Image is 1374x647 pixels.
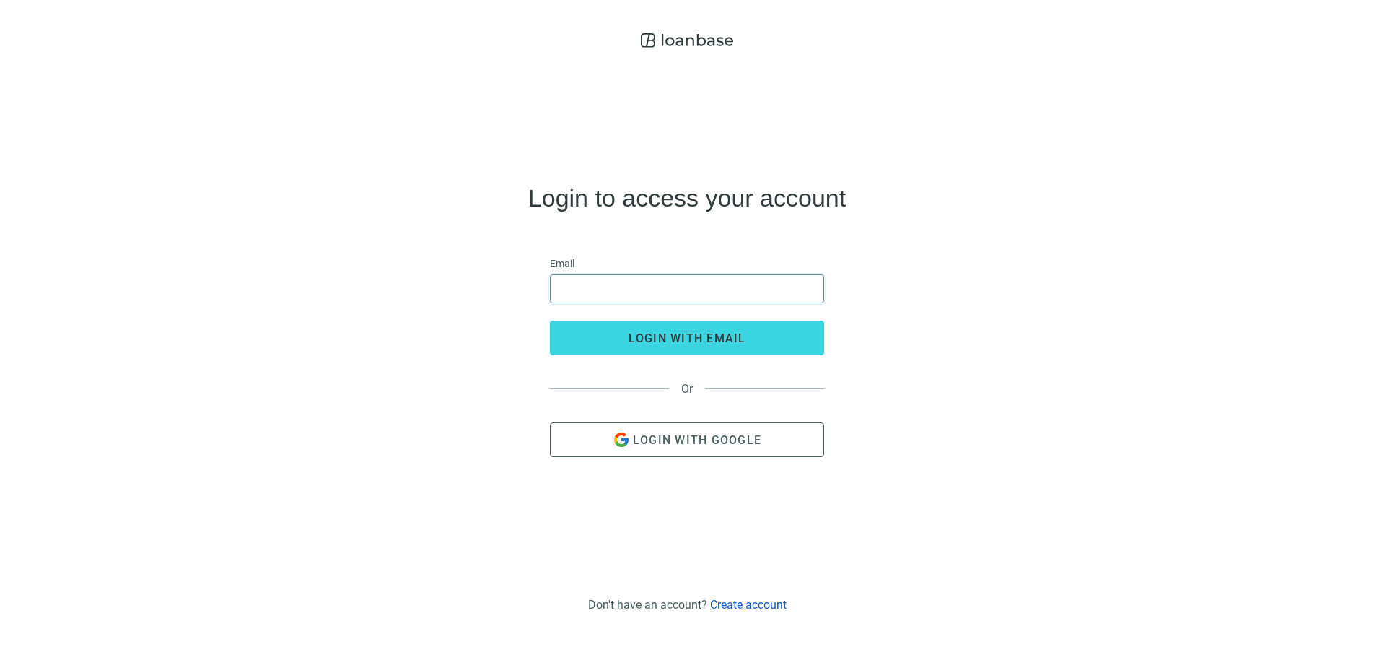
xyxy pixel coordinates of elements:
span: login with email [629,331,746,345]
a: Create account [710,598,787,612]
button: Login with Google [550,422,824,457]
span: Login with Google [633,433,761,447]
button: login with email [550,321,824,355]
span: Or [669,382,705,396]
h4: Login to access your account [528,186,846,209]
div: Don't have an account? [588,598,787,612]
span: Email [550,256,574,272]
